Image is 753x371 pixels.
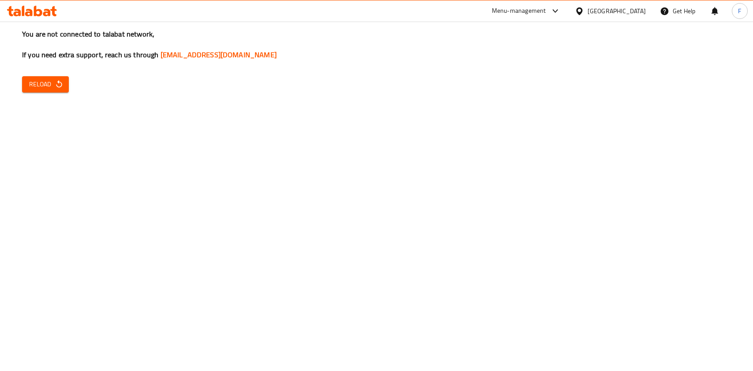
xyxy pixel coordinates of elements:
span: F [738,6,741,16]
div: [GEOGRAPHIC_DATA] [588,6,646,16]
span: Reload [29,79,62,90]
div: Menu-management [492,6,546,16]
a: [EMAIL_ADDRESS][DOMAIN_NAME] [161,48,277,61]
button: Reload [22,76,69,93]
h3: You are not connected to talabat network, If you need extra support, reach us through [22,29,731,60]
